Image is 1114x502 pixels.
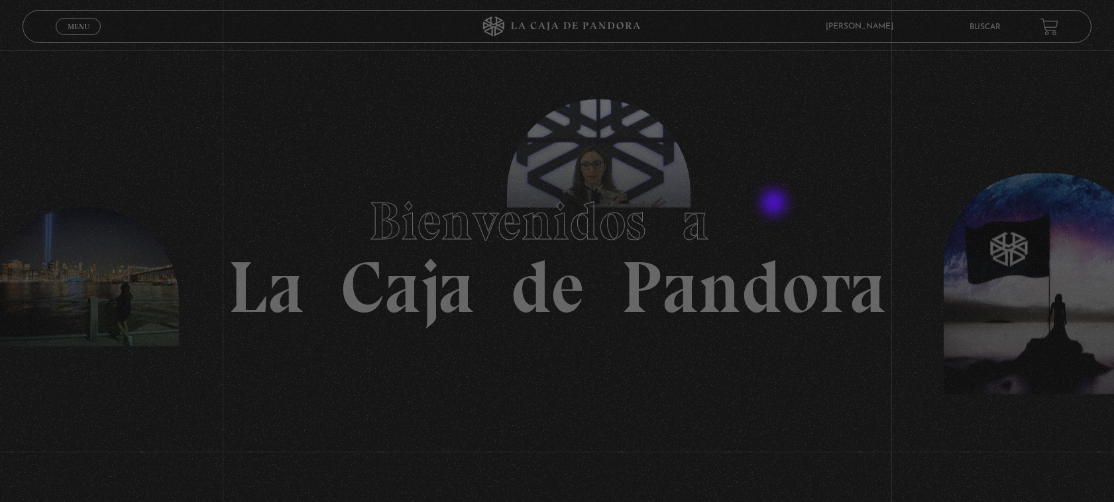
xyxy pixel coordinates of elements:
a: Buscar [970,23,1001,31]
a: View your shopping cart [1040,18,1058,36]
span: Menu [68,23,89,30]
h1: La Caja de Pandora [228,178,886,324]
span: Cerrar [63,34,94,43]
span: Bienvenidos a [369,189,746,253]
span: [PERSON_NAME] [819,23,907,30]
